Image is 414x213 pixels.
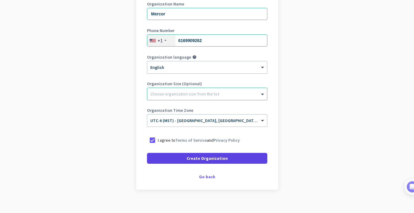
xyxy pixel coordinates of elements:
div: Go back [147,175,267,179]
label: Organization Time Zone [147,108,267,112]
label: Organization Size (Optional) [147,82,267,86]
span: Create Organization [187,155,228,161]
label: Organization language [147,55,191,59]
label: Organization Name [147,2,267,6]
div: +1 [158,37,163,44]
input: What is the name of your organization? [147,8,267,20]
i: help [192,55,197,59]
p: I agree to and [158,137,240,143]
a: Privacy Policy [214,137,240,143]
a: Terms of Service [175,137,207,143]
button: Create Organization [147,153,267,164]
label: Phone Number [147,28,267,33]
input: 201-555-0123 [147,34,267,47]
